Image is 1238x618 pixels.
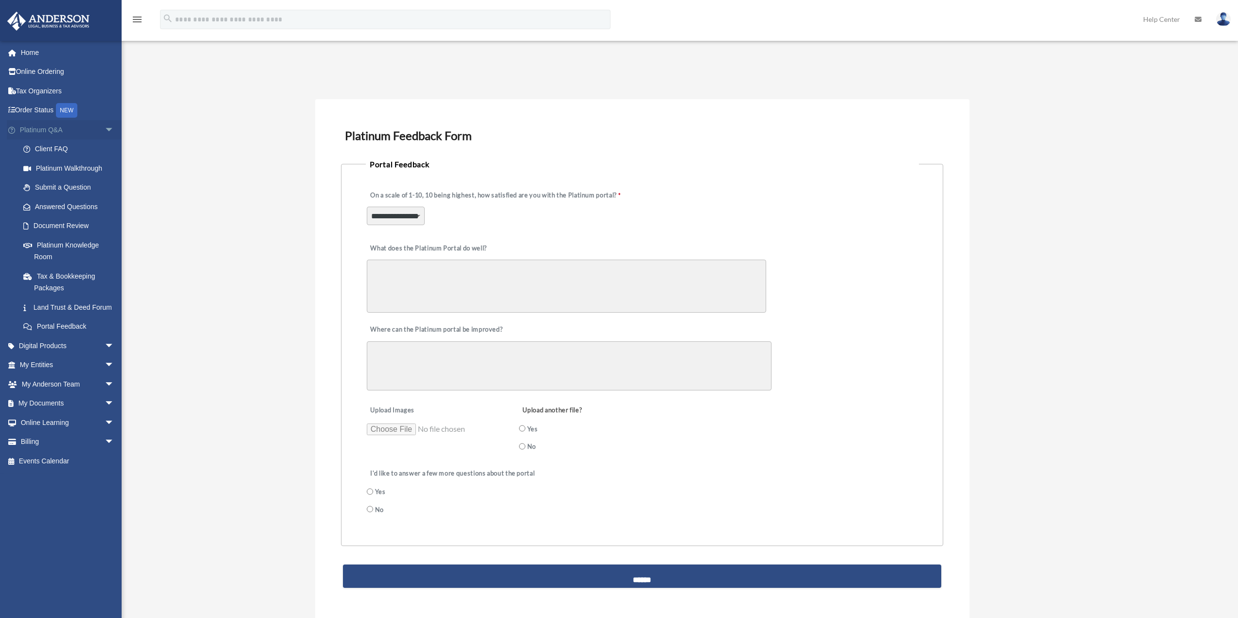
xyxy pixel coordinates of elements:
label: Upload another file? [519,404,584,418]
a: menu [131,17,143,25]
span: arrow_drop_down [105,355,124,375]
i: search [162,13,173,24]
label: Yes [527,424,542,438]
label: I'd like to answer a few more questions about the portal [367,467,538,481]
a: My Documentsarrow_drop_down [7,394,129,413]
span: arrow_drop_down [105,394,124,414]
label: Upload Images [367,404,417,418]
span: arrow_drop_down [105,374,124,394]
legend: Portal Feedback [366,158,919,171]
a: Tax & Bookkeeping Packages [14,266,129,298]
a: Online Ordering [7,62,129,82]
label: What does the Platinum Portal do well? [367,242,489,255]
a: My Entitiesarrow_drop_down [7,355,129,375]
a: My Anderson Teamarrow_drop_down [7,374,129,394]
label: On a scale of 1-10, 10 being highest, how satisfied are you with the Platinum portal? [367,189,623,202]
a: Online Learningarrow_drop_down [7,413,129,432]
a: Document Review [14,216,129,236]
div: NEW [56,103,77,118]
i: menu [131,14,143,25]
a: Portal Feedback [14,317,124,336]
a: Platinum Walkthrough [14,159,129,178]
a: Order StatusNEW [7,101,129,121]
label: Yes [375,488,390,501]
a: Tax Organizers [7,81,129,101]
a: Billingarrow_drop_down [7,432,129,452]
a: Answered Questions [14,197,129,216]
span: arrow_drop_down [105,432,124,452]
a: Platinum Q&Aarrow_drop_down [7,120,129,140]
a: Events Calendar [7,451,129,471]
label: Where can the Platinum portal be improved? [367,323,505,337]
span: arrow_drop_down [105,413,124,433]
a: Submit a Question [14,178,129,197]
a: Platinum Knowledge Room [14,235,129,266]
img: Anderson Advisors Platinum Portal [4,12,92,31]
a: Land Trust & Deed Forum [14,298,129,317]
span: arrow_drop_down [105,336,124,356]
label: No [527,442,540,456]
span: arrow_drop_down [105,120,124,140]
h3: Platinum Feedback Form [341,125,943,146]
img: User Pic [1216,12,1231,26]
a: Client FAQ [14,140,129,159]
label: No [375,505,388,519]
a: Home [7,43,129,62]
a: Digital Productsarrow_drop_down [7,336,129,355]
